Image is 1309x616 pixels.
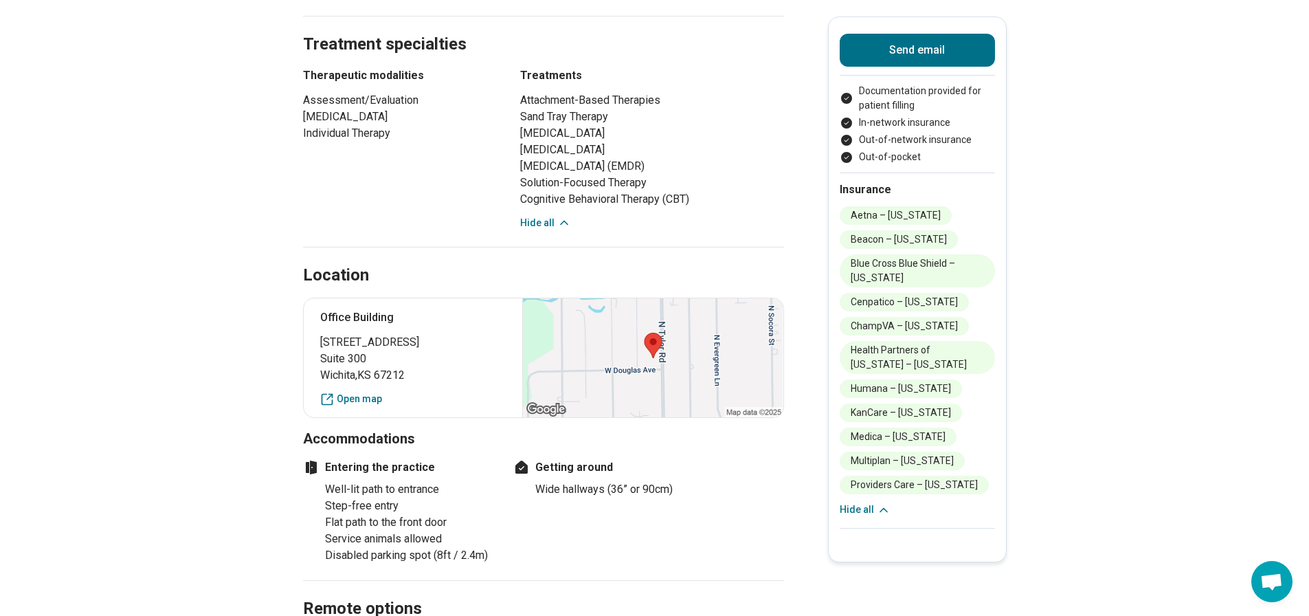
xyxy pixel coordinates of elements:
span: [STREET_ADDRESS] [320,334,506,351]
p: Office Building [320,309,506,326]
li: KanCare – [US_STATE] [840,404,962,422]
li: Attachment-Based Therapies [520,92,784,109]
li: In-network insurance [840,115,995,130]
li: Humana – [US_STATE] [840,379,962,398]
li: [MEDICAL_DATA] [303,109,495,125]
ul: Payment options [840,84,995,164]
li: Wide hallways (36” or 90cm) [535,481,706,498]
h4: Entering the practice [303,459,495,476]
li: ChampVA – [US_STATE] [840,317,969,335]
li: Medica – [US_STATE] [840,428,956,446]
span: Wichita , KS 67212 [320,367,506,384]
li: Documentation provided for patient filling [840,84,995,113]
li: Blue Cross Blue Shield – [US_STATE] [840,254,995,287]
h2: Location [303,264,369,287]
li: [MEDICAL_DATA] [520,125,784,142]
li: Assessment/Evaluation [303,92,495,109]
button: Hide all [520,216,571,230]
li: Out-of-network insurance [840,133,995,147]
li: Well-lit path to entrance [325,481,495,498]
li: Service animals allowed [325,531,495,547]
li: Sand Tray Therapy [520,109,784,125]
button: Hide all [840,503,891,517]
li: [MEDICAL_DATA] (EMDR) [520,158,784,175]
h3: Treatments [520,67,784,84]
li: Solution-Focused Therapy [520,175,784,191]
button: Send email [840,34,995,67]
li: Multiplan – [US_STATE] [840,452,965,470]
li: Providers Care – [US_STATE] [840,476,989,494]
a: Open chat [1251,561,1293,602]
h3: Accommodations [303,429,784,448]
li: Flat path to the front door [325,514,495,531]
li: Beacon – [US_STATE] [840,230,958,249]
span: Suite 300 [320,351,506,367]
li: [MEDICAL_DATA] [520,142,784,158]
h2: Insurance [840,181,995,198]
h3: Therapeutic modalities [303,67,495,84]
li: Out-of-pocket [840,150,995,164]
li: Disabled parking spot (8ft / 2.4m) [325,547,495,564]
li: Step-free entry [325,498,495,514]
li: Cognitive Behavioral Therapy (CBT) [520,191,784,208]
h4: Getting around [513,459,706,476]
li: Cenpatico – [US_STATE] [840,293,969,311]
a: Open map [320,392,506,406]
li: Health Partners of [US_STATE] – [US_STATE] [840,341,995,374]
li: Aetna – [US_STATE] [840,206,952,225]
li: Individual Therapy [303,125,495,142]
